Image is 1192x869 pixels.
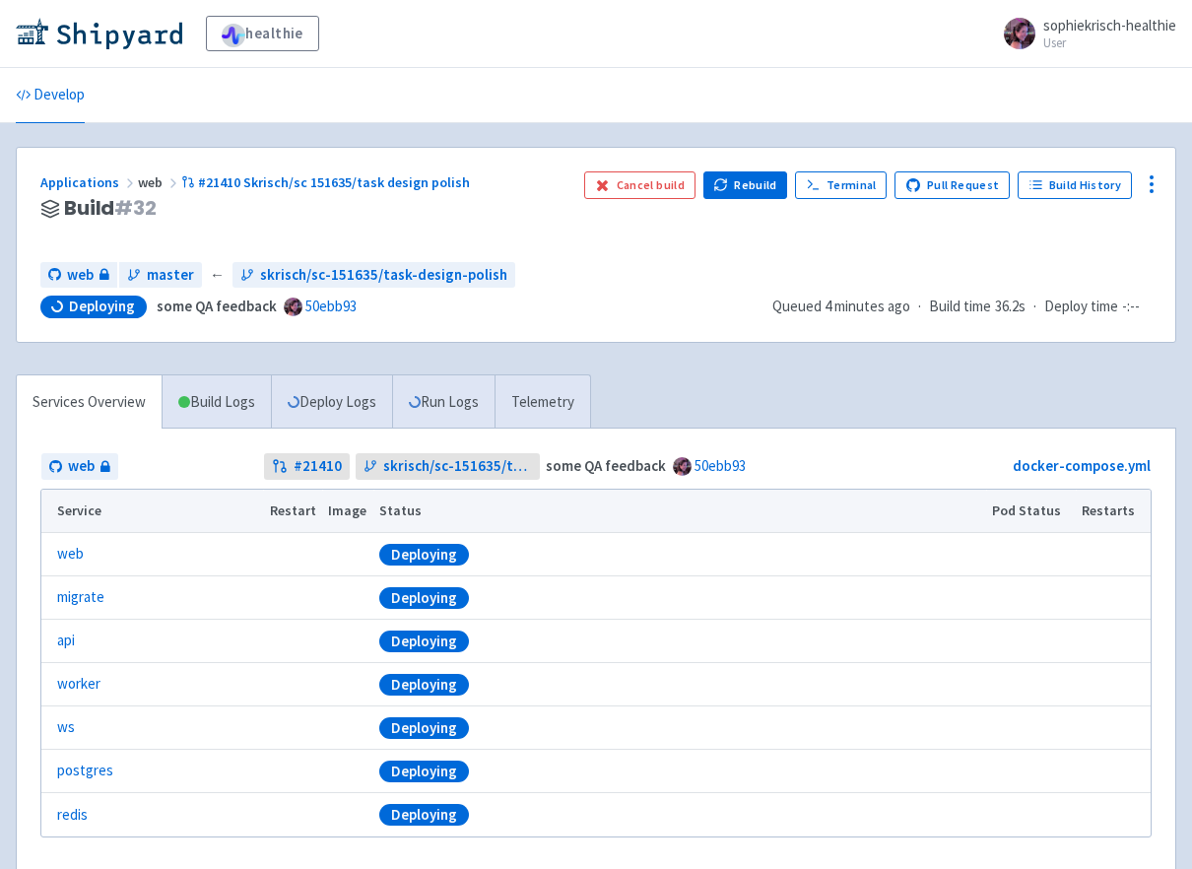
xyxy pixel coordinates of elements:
[181,173,473,191] a: #21410 Skrisch/sc 151635/task design polish
[305,297,357,315] a: 50ebb93
[68,455,95,478] span: web
[57,716,75,739] a: ws
[379,544,469,566] div: Deploying
[163,375,271,430] a: Build Logs
[271,375,392,430] a: Deploy Logs
[17,375,162,430] a: Services Overview
[260,264,507,287] span: skrisch/sc-151635/task-design-polish
[1076,490,1151,533] th: Restarts
[294,455,342,478] strong: # 21410
[1013,456,1151,475] a: docker-compose.yml
[795,171,887,199] a: Terminal
[147,264,194,287] span: master
[392,375,495,430] a: Run Logs
[69,297,135,316] span: Deploying
[57,804,88,827] a: redis
[114,194,157,222] span: # 32
[379,674,469,696] div: Deploying
[57,586,104,609] a: migrate
[379,631,469,652] div: Deploying
[379,587,469,609] div: Deploying
[986,490,1076,533] th: Pod Status
[157,297,277,315] strong: some QA feedback
[322,490,373,533] th: Image
[64,197,157,220] span: Build
[57,543,84,566] a: web
[40,173,138,191] a: Applications
[383,455,532,478] span: skrisch/sc-151635/task-design-polish
[16,18,182,49] img: Shipyard logo
[1043,16,1176,34] span: sophiekrisch-healthie
[57,760,113,782] a: postgres
[584,171,695,199] button: Cancel build
[772,297,910,315] span: Queued
[546,456,666,475] strong: some QA feedback
[1044,296,1118,318] span: Deploy time
[703,171,788,199] button: Rebuild
[138,173,181,191] span: web
[41,490,263,533] th: Service
[1043,36,1176,49] small: User
[264,453,350,480] a: #21410
[379,717,469,739] div: Deploying
[379,804,469,826] div: Deploying
[210,264,225,287] span: ←
[695,456,746,475] a: 50ebb93
[373,490,986,533] th: Status
[995,296,1026,318] span: 36.2s
[1122,296,1140,318] span: -:--
[16,68,85,123] a: Develop
[495,375,590,430] a: Telemetry
[992,18,1176,49] a: sophiekrisch-healthie User
[894,171,1010,199] a: Pull Request
[772,296,1152,318] div: · ·
[40,262,117,289] a: web
[263,490,322,533] th: Restart
[356,453,540,480] a: skrisch/sc-151635/task-design-polish
[379,761,469,782] div: Deploying
[41,453,118,480] a: web
[57,630,75,652] a: api
[206,16,319,51] a: healthie
[67,264,94,287] span: web
[825,297,910,315] time: 4 minutes ago
[57,673,100,696] a: worker
[119,262,202,289] a: master
[1018,171,1132,199] a: Build History
[929,296,991,318] span: Build time
[232,262,515,289] a: skrisch/sc-151635/task-design-polish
